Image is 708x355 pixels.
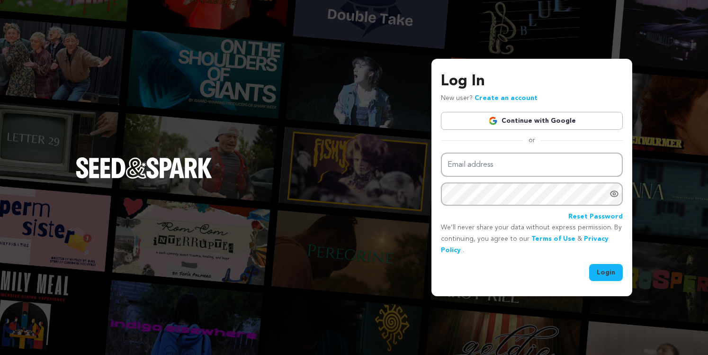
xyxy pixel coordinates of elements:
input: Email address [441,153,623,177]
a: Reset Password [568,211,623,223]
button: Login [589,264,623,281]
a: Show password as plain text. Warning: this will display your password on the screen. [609,189,619,199]
a: Create an account [475,95,538,101]
a: Continue with Google [441,112,623,130]
p: New user? [441,93,538,104]
h3: Log In [441,70,623,93]
span: or [523,136,541,145]
p: We’ll never share your data without express permission. By continuing, you agree to our & . [441,222,623,256]
img: Seed&Spark Logo [76,157,212,178]
a: Seed&Spark Homepage [76,157,212,197]
a: Terms of Use [531,236,575,242]
a: Privacy Policy [441,236,609,254]
img: Google logo [488,116,498,126]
